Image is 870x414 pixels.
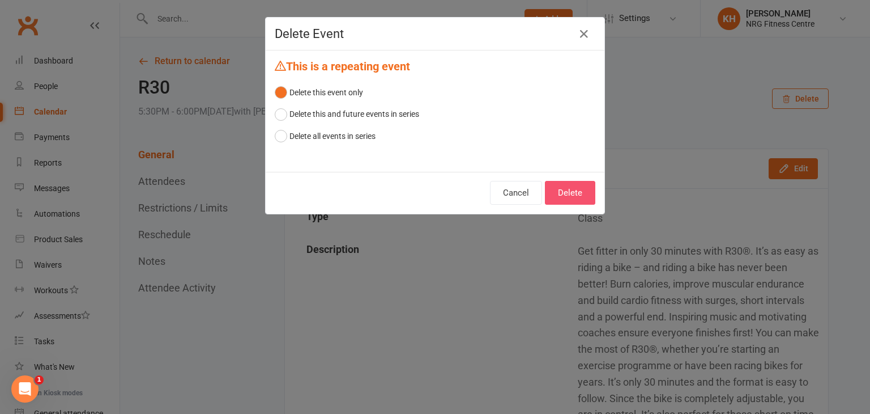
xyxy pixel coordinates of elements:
button: Delete all events in series [275,125,376,147]
button: Cancel [490,181,542,205]
h4: Delete Event [275,27,595,41]
h4: This is a repeating event [275,60,595,73]
button: Delete [545,181,595,205]
iframe: Intercom live chat [11,375,39,403]
button: Delete this event only [275,82,363,103]
span: 1 [35,375,44,385]
button: Close [575,25,593,43]
button: Delete this and future events in series [275,103,419,125]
